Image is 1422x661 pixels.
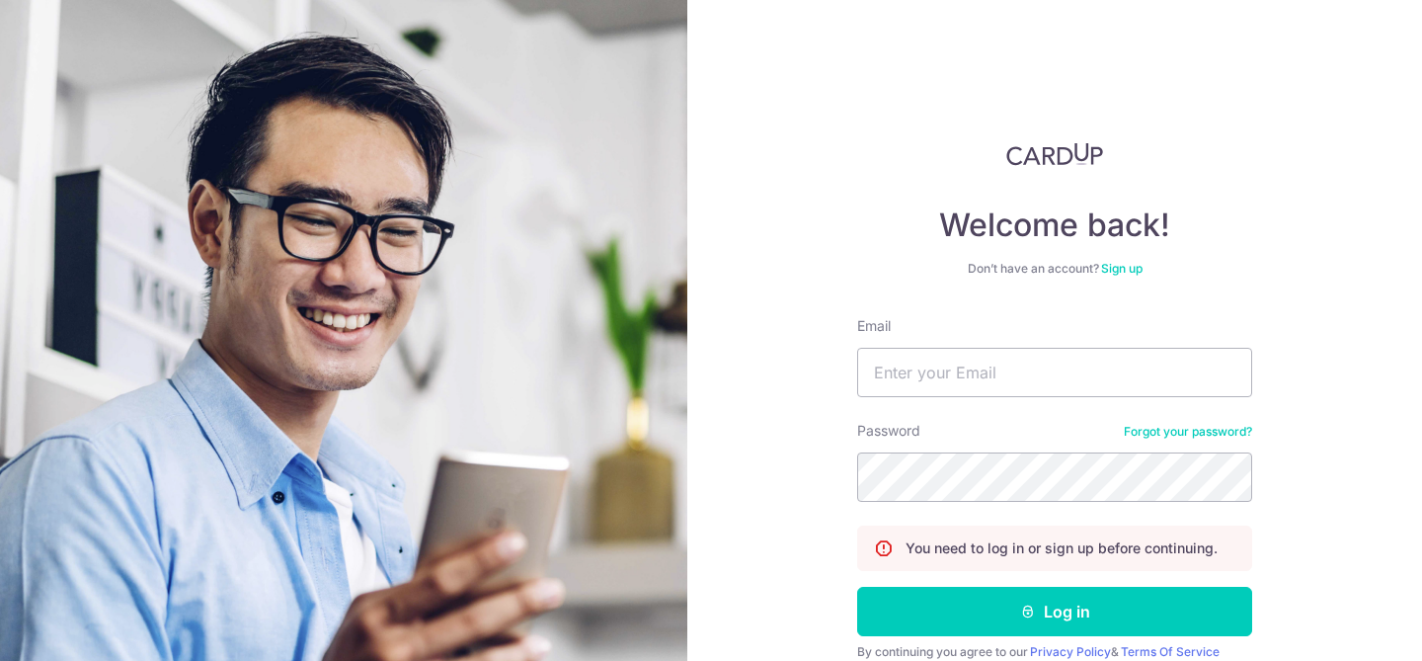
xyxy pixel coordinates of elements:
[857,316,891,336] label: Email
[1006,142,1103,166] img: CardUp Logo
[1121,644,1220,659] a: Terms Of Service
[857,206,1252,245] h4: Welcome back!
[857,421,920,441] label: Password
[857,261,1252,277] div: Don’t have an account?
[857,587,1252,636] button: Log in
[1030,644,1111,659] a: Privacy Policy
[857,348,1252,397] input: Enter your Email
[857,644,1252,660] div: By continuing you agree to our &
[1124,424,1252,440] a: Forgot your password?
[1101,261,1143,276] a: Sign up
[906,538,1218,558] p: You need to log in or sign up before continuing.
